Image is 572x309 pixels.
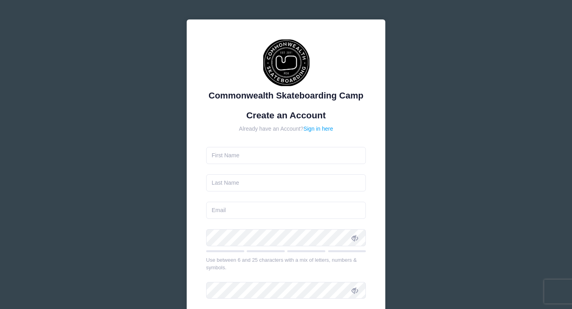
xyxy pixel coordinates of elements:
div: Already have an Account? [206,125,366,133]
input: First Name [206,147,366,164]
input: Last Name [206,174,366,191]
input: Email [206,202,366,219]
div: Commonwealth Skateboarding Camp [206,89,366,102]
a: Sign in here [303,126,333,132]
img: Commonwealth Skateboarding Camp [262,39,310,87]
h1: Create an Account [206,110,366,121]
div: Use between 6 and 25 characters with a mix of letters, numbers & symbols. [206,256,366,272]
